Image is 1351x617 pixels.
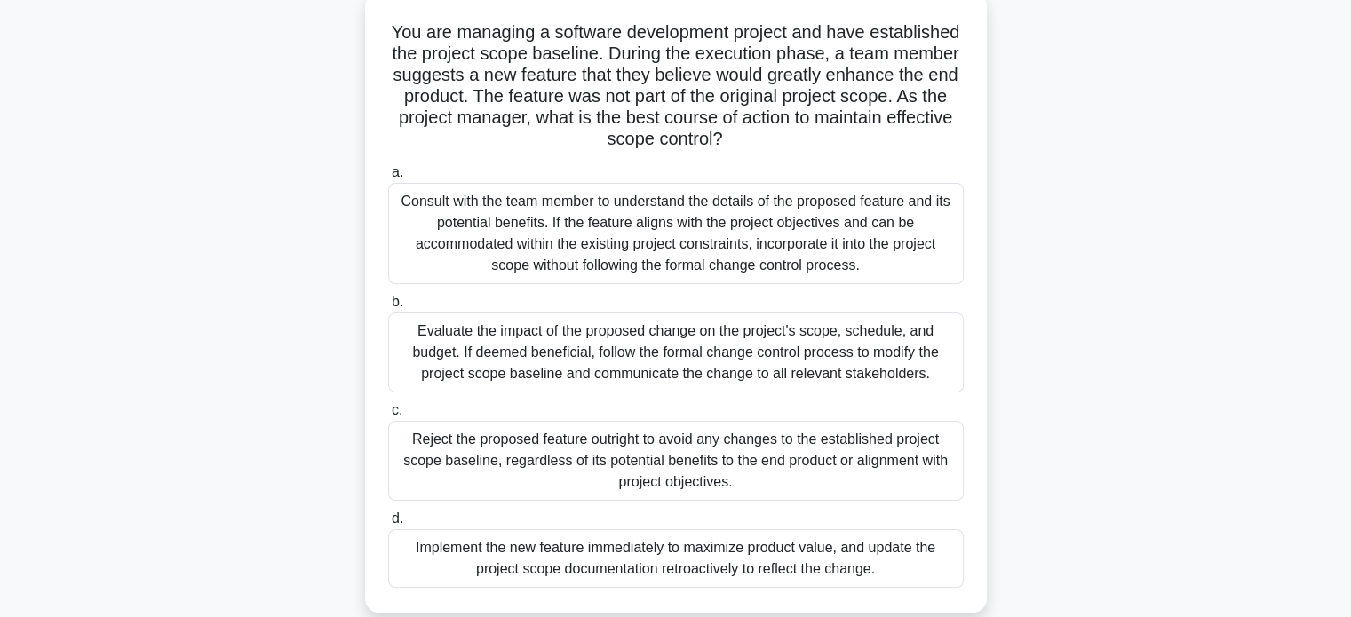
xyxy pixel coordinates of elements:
[392,294,403,309] span: b.
[388,529,964,588] div: Implement the new feature immediately to maximize product value, and update the project scope doc...
[388,312,964,392] div: Evaluate the impact of the proposed change on the project's scope, schedule, and budget. If deeme...
[392,164,403,179] span: a.
[386,21,966,151] h5: You are managing a software development project and have established the project scope baseline. ...
[388,421,964,501] div: Reject the proposed feature outright to avoid any changes to the established project scope baseli...
[392,510,403,526] span: d.
[392,402,402,417] span: c.
[388,183,964,284] div: Consult with the team member to understand the details of the proposed feature and its potential ...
